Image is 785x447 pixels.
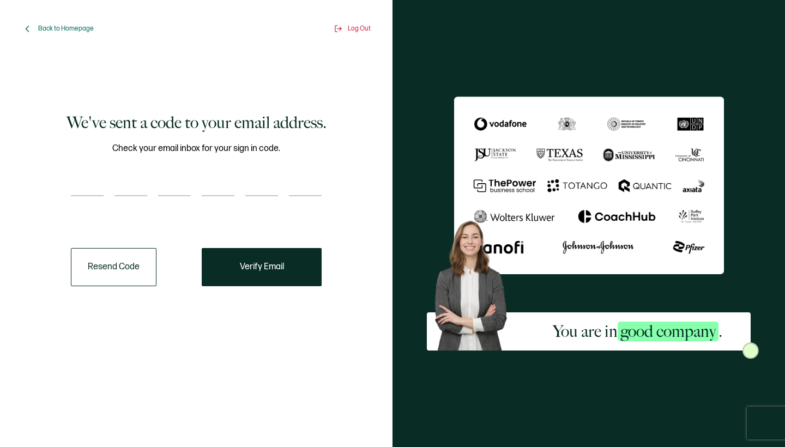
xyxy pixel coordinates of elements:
[454,96,724,274] img: Sertifier We've sent a code to your email address.
[202,248,322,286] button: Verify Email
[112,142,280,155] span: Check your email inbox for your sign in code.
[553,321,722,342] h2: You are in .
[618,322,718,341] span: good company
[67,112,327,134] h1: We've sent a code to your email address.
[240,263,284,271] span: Verify Email
[598,324,785,447] iframe: Chat Widget
[427,214,524,351] img: Sertifier Signup - You are in <span class="strong-h">good company</span>. Hero
[71,248,156,286] button: Resend Code
[38,25,94,33] span: Back to Homepage
[348,25,371,33] span: Log Out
